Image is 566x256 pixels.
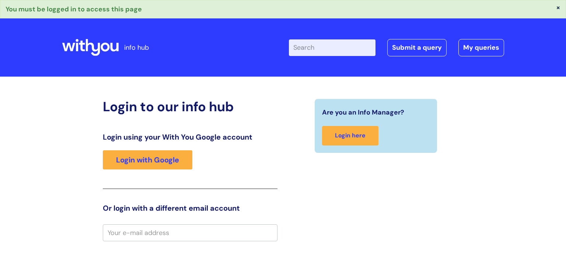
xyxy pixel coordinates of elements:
span: Are you an Info Manager? [322,106,404,118]
h3: Login using your With You Google account [103,133,277,141]
a: My queries [458,39,504,56]
button: × [556,4,560,11]
p: info hub [124,42,149,53]
a: Submit a query [387,39,447,56]
h3: Or login with a different email account [103,204,277,213]
a: Login here [322,126,378,145]
input: Search [289,39,375,56]
h2: Login to our info hub [103,99,277,115]
input: Your e-mail address [103,224,277,241]
a: Login with Google [103,150,192,169]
